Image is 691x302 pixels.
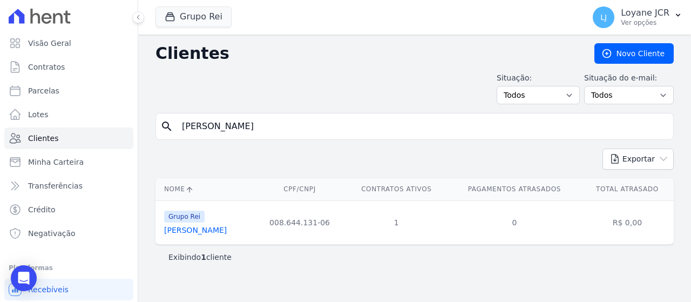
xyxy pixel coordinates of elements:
[28,228,76,239] span: Negativação
[11,265,37,291] div: Open Intercom Messenger
[160,120,173,133] i: search
[4,223,133,244] a: Negativação
[164,211,205,223] span: Grupo Rei
[448,178,581,200] th: Pagamentos Atrasados
[602,149,674,170] button: Exportar
[164,226,227,234] a: [PERSON_NAME]
[581,178,674,200] th: Total Atrasado
[600,14,607,21] span: LJ
[28,133,58,144] span: Clientes
[584,72,674,84] label: Situação do e-mail:
[4,80,133,102] a: Parcelas
[4,56,133,78] a: Contratos
[168,252,232,263] p: Exibindo cliente
[4,127,133,149] a: Clientes
[4,175,133,197] a: Transferências
[28,109,49,120] span: Lotes
[155,44,577,63] h2: Clientes
[4,199,133,220] a: Crédito
[9,261,129,274] div: Plataformas
[581,200,674,244] td: R$ 0,00
[4,104,133,125] a: Lotes
[4,32,133,54] a: Visão Geral
[594,43,674,64] a: Novo Cliente
[4,279,133,300] a: Recebíveis
[345,200,448,244] td: 1
[621,18,669,27] p: Ver opções
[4,151,133,173] a: Minha Carteira
[201,253,206,261] b: 1
[448,200,581,244] td: 0
[254,178,344,200] th: CPF/CNPJ
[497,72,580,84] label: Situação:
[621,8,669,18] p: Loyane JCR
[155,178,254,200] th: Nome
[584,2,691,32] button: LJ Loyane JCR Ver opções
[28,38,71,49] span: Visão Geral
[175,116,669,137] input: Buscar por nome, CPF ou e-mail
[28,180,83,191] span: Transferências
[28,157,84,167] span: Minha Carteira
[254,200,344,244] td: 008.644.131-06
[155,6,232,27] button: Grupo Rei
[345,178,448,200] th: Contratos Ativos
[28,284,69,295] span: Recebíveis
[28,204,56,215] span: Crédito
[28,85,59,96] span: Parcelas
[28,62,65,72] span: Contratos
